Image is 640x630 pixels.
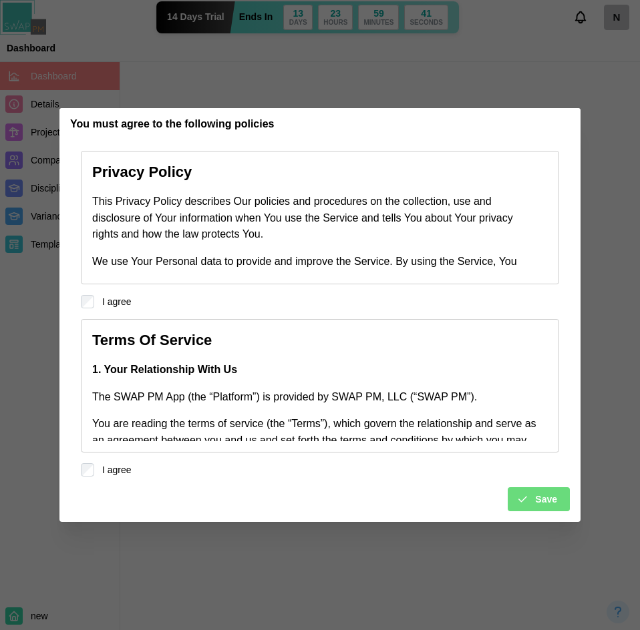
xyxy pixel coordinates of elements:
[94,463,132,477] label: I agree
[92,254,540,287] p: We use Your Personal data to provide and improve the Service. By using the Service, You agree to ...
[508,487,570,511] button: Save
[92,162,540,183] h3: Privacy Policy
[94,295,132,308] label: I agree
[92,389,540,406] p: The SWAP PM App (the “Platform”) is provided by SWAP PM, LLC (“SWAP PM”).
[535,488,557,511] span: Save
[92,364,237,375] strong: 1. Your Relationship With Us
[92,330,540,351] h3: Terms Of Service
[92,194,540,243] p: This Privacy Policy describes Our policies and procedures on the collection, use and disclosure o...
[92,416,540,548] p: You are reading the terms of service (the “Terms”), which govern the relationship and serve as an...
[70,119,275,129] h2: You must agree to the following policies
